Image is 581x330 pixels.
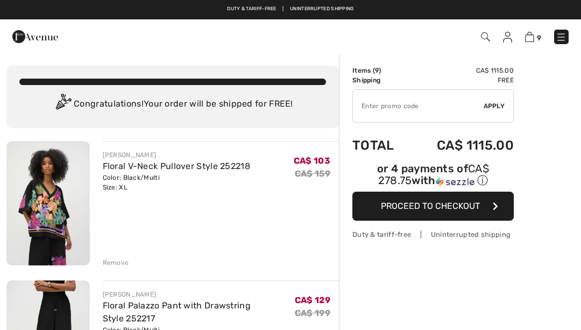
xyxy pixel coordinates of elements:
[295,295,330,305] span: CA$ 129
[409,127,514,164] td: CA$ 1115.00
[352,192,514,221] button: Proceed to Checkout
[12,31,58,41] a: 1ère Avenue
[103,258,129,268] div: Remove
[353,90,484,122] input: Promo code
[352,229,514,240] div: Duty & tariff-free | Uninterrupted shipping
[409,66,514,75] td: CA$ 1115.00
[6,141,90,265] img: Floral V-Neck Pullover Style 252218
[436,177,474,187] img: Sezzle
[381,201,480,211] span: Proceed to Checkout
[103,173,251,192] div: Color: Black/Multi Size: XL
[503,32,512,43] img: My Info
[409,75,514,85] td: Free
[103,150,251,160] div: [PERSON_NAME]
[481,32,490,41] img: Search
[103,290,295,299] div: [PERSON_NAME]
[525,30,541,43] a: 9
[352,164,514,188] div: or 4 payments of with
[525,32,534,42] img: Shopping Bag
[375,67,379,74] span: 9
[295,308,330,318] s: CA$ 199
[352,75,409,85] td: Shipping
[378,162,489,187] span: CA$ 278.75
[294,156,330,166] span: CA$ 103
[352,66,409,75] td: Items ( )
[103,300,251,324] a: Floral Palazzo Pant with Drawstring Style 252217
[352,127,409,164] td: Total
[12,26,58,47] img: 1ère Avenue
[556,32,566,43] img: Menu
[352,164,514,192] div: or 4 payments ofCA$ 278.75withSezzle Click to learn more about Sezzle
[103,161,251,171] a: Floral V-Neck Pullover Style 252218
[484,101,505,111] span: Apply
[52,94,74,115] img: Congratulation2.svg
[19,94,326,115] div: Congratulations! Your order will be shipped for FREE!
[295,168,330,179] s: CA$ 159
[537,34,541,42] span: 9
